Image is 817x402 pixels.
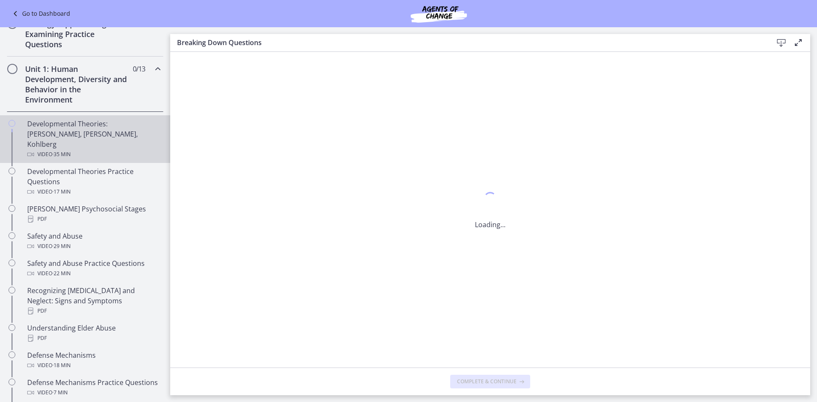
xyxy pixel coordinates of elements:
div: Video [27,388,160,398]
h2: Unit 1: Human Development, Diversity and Behavior in the Environment [25,64,129,105]
div: Defense Mechanisms Practice Questions [27,377,160,398]
div: Video [27,241,160,251]
div: Developmental Theories: [PERSON_NAME], [PERSON_NAME], Kohlberg [27,119,160,160]
span: · 7 min [52,388,68,398]
div: 1 [475,190,506,209]
span: · 17 min [52,187,71,197]
div: PDF [27,333,160,343]
div: Safety and Abuse Practice Questions [27,258,160,279]
div: PDF [27,306,160,316]
button: Complete & continue [450,375,530,388]
div: Understanding Elder Abuse [27,323,160,343]
div: Video [27,268,160,279]
div: Video [27,187,160,197]
a: Go to Dashboard [10,9,70,19]
div: Video [27,360,160,371]
span: · 22 min [52,268,71,279]
span: · 29 min [52,241,71,251]
img: Agents of Change [388,3,490,24]
div: PDF [27,214,160,224]
div: Video [27,149,160,160]
div: Defense Mechanisms [27,350,160,371]
p: Loading... [475,220,506,230]
div: [PERSON_NAME] Psychosocial Stages [27,204,160,224]
div: Recognizing [MEDICAL_DATA] and Neglect: Signs and Symptoms [27,285,160,316]
span: Complete & continue [457,378,517,385]
div: Safety and Abuse [27,231,160,251]
span: · 35 min [52,149,71,160]
span: 0 / 13 [133,64,145,74]
h3: Breaking Down Questions [177,37,759,48]
div: Developmental Theories Practice Questions [27,166,160,197]
h2: Strategy: Approaching and Examining Practice Questions [25,19,129,49]
span: · 18 min [52,360,71,371]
